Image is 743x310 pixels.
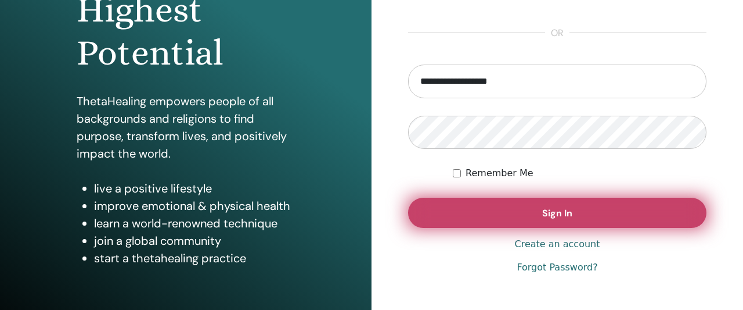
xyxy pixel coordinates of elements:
[94,215,295,232] li: learn a world-renowned technique
[466,166,533,180] label: Remember Me
[542,207,572,219] span: Sign In
[517,261,597,275] a: Forgot Password?
[514,237,600,251] a: Create an account
[94,250,295,267] li: start a thetahealing practice
[545,26,569,40] span: or
[408,198,706,228] button: Sign In
[94,197,295,215] li: improve emotional & physical health
[94,180,295,197] li: live a positive lifestyle
[94,232,295,250] li: join a global community
[453,166,706,180] div: Keep me authenticated indefinitely or until I manually logout
[77,92,295,162] p: ThetaHealing empowers people of all backgrounds and religions to find purpose, transform lives, a...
